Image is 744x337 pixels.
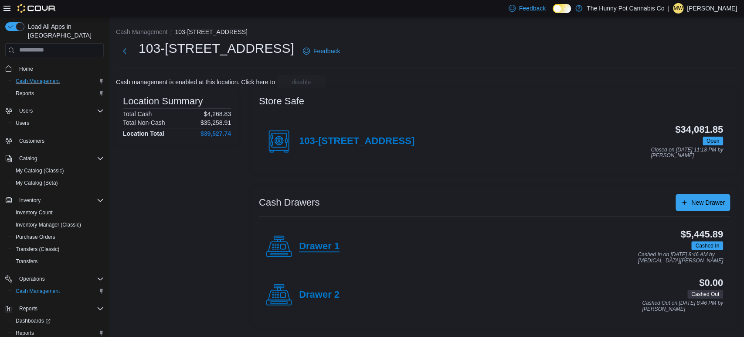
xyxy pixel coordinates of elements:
[12,286,63,296] a: Cash Management
[16,209,53,216] span: Inventory Count
[673,3,683,14] div: Micheala Whelan
[12,76,104,86] span: Cash Management
[299,289,340,301] h4: Drawer 2
[116,28,167,35] button: Cash Management
[12,88,104,99] span: Reports
[123,119,165,126] h6: Total Non-Cash
[9,285,107,297] button: Cash Management
[9,117,107,129] button: Users
[19,275,45,282] span: Operations
[16,78,60,85] span: Cash Management
[24,22,104,40] span: Load All Apps in [GEOGRAPHIC_DATA]
[9,243,107,255] button: Transfers (Classic)
[687,290,723,299] span: Cashed Out
[9,177,107,189] button: My Catalog (Beta)
[676,194,730,211] button: New Drawer
[12,88,37,99] a: Reports
[12,232,104,242] span: Purchase Orders
[12,207,104,218] span: Inventory Count
[16,258,37,265] span: Transfers
[16,274,104,284] span: Operations
[699,278,723,288] h3: $0.00
[16,288,60,295] span: Cash Management
[12,118,33,128] a: Users
[12,165,104,176] span: My Catalog (Classic)
[299,42,343,60] a: Feedback
[651,147,723,159] p: Closed on [DATE] 11:18 PM by [PERSON_NAME]
[668,3,669,14] p: |
[19,197,41,204] span: Inventory
[2,105,107,117] button: Users
[9,255,107,268] button: Transfers
[19,65,33,72] span: Home
[695,242,719,250] span: Cashed In
[2,273,107,285] button: Operations
[553,4,571,13] input: Dark Mode
[200,119,231,126] p: $35,258.91
[16,136,48,146] a: Customers
[587,3,664,14] p: The Hunny Pot Cannabis Co
[16,90,34,97] span: Reports
[12,178,61,188] a: My Catalog (Beta)
[17,4,56,13] img: Cova
[116,42,133,60] button: Next
[642,300,723,312] p: Cashed Out on [DATE] 8:46 PM by [PERSON_NAME]
[680,229,723,240] h3: $5,445.89
[673,3,683,14] span: MW
[9,315,107,327] a: Dashboards
[16,106,36,116] button: Users
[9,165,107,177] button: My Catalog (Classic)
[12,232,59,242] a: Purchase Orders
[16,153,41,164] button: Catalog
[12,244,63,254] a: Transfers (Classic)
[116,79,275,86] p: Cash management is enabled at this location. Click here to
[299,136,414,147] h4: 103-[STREET_ADDRESS]
[12,244,104,254] span: Transfers (Classic)
[19,138,44,144] span: Customers
[16,135,104,146] span: Customers
[16,120,29,127] span: Users
[691,241,723,250] span: Cashed In
[691,290,719,298] span: Cashed Out
[116,28,737,38] nav: An example of EuiBreadcrumbs
[12,286,104,296] span: Cash Management
[12,178,104,188] span: My Catalog (Beta)
[12,220,85,230] a: Inventory Manager (Classic)
[175,28,248,35] button: 103-[STREET_ADDRESS]
[12,207,56,218] a: Inventory Count
[16,167,64,174] span: My Catalog (Classic)
[123,96,203,107] h3: Location Summary
[638,252,723,264] p: Cashed In on [DATE] 8:46 AM by [MEDICAL_DATA][PERSON_NAME]
[259,197,319,208] h3: Cash Drawers
[2,152,107,165] button: Catalog
[123,110,152,117] h6: Total Cash
[292,78,311,86] span: disable
[9,206,107,219] button: Inventory Count
[16,179,58,186] span: My Catalog (Beta)
[16,195,44,206] button: Inventory
[259,96,304,107] h3: Store Safe
[277,75,326,89] button: disable
[2,194,107,206] button: Inventory
[12,220,104,230] span: Inventory Manager (Classic)
[12,76,63,86] a: Cash Management
[703,137,723,145] span: Open
[12,316,104,326] span: Dashboards
[12,256,104,267] span: Transfers
[12,165,68,176] a: My Catalog (Classic)
[16,303,41,314] button: Reports
[2,303,107,315] button: Reports
[16,106,104,116] span: Users
[16,153,104,164] span: Catalog
[16,234,55,241] span: Purchase Orders
[707,137,719,145] span: Open
[2,62,107,75] button: Home
[9,75,107,87] button: Cash Management
[16,317,51,324] span: Dashboards
[691,198,725,207] span: New Drawer
[12,316,54,326] a: Dashboards
[19,305,37,312] span: Reports
[204,110,231,117] p: $4,268.83
[16,195,104,206] span: Inventory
